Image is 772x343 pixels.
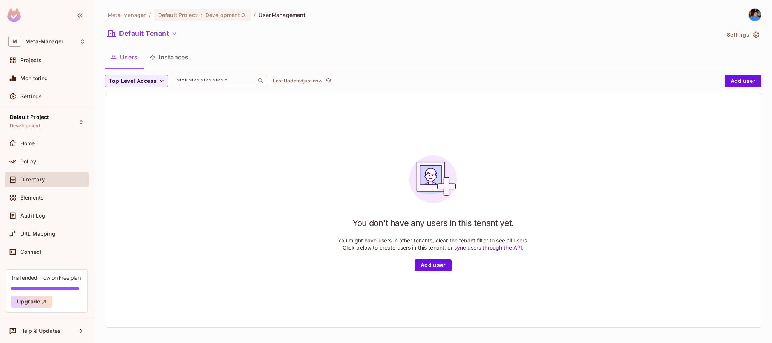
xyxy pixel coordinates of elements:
button: refresh [324,76,333,85]
span: refresh [325,77,332,85]
li: / [149,11,151,18]
span: Development [205,11,240,18]
button: Default Tenant [105,27,180,40]
span: Default Project [10,114,49,120]
button: Instances [144,48,195,67]
p: You might have users in other tenants, clear the tenant filter to see all users. Click below to c... [338,237,529,251]
img: Aniket Roy [749,9,761,21]
button: Top Level Access [105,75,168,87]
a: sync users through the API. [454,244,524,251]
button: Settings [724,29,761,41]
span: Development [10,123,40,129]
span: Default Project [158,11,198,18]
h1: You don't have any users in this tenant yet. [352,217,514,229]
span: Elements [20,195,44,201]
span: Connect [20,249,41,255]
span: the active workspace [108,11,146,18]
span: : [200,12,203,18]
button: Add user [725,75,761,87]
span: Projects [20,57,41,63]
span: Directory [20,177,45,183]
li: / [254,11,256,18]
img: SReyMgAAAABJRU5ErkJggg== [7,8,21,22]
span: Audit Log [20,213,45,219]
span: M [8,36,21,47]
span: Monitoring [20,75,48,81]
div: Trial ended- now on Free plan [11,274,81,281]
button: Users [105,48,144,67]
span: URL Mapping [20,231,55,237]
span: Home [20,140,35,146]
button: Upgrade [11,296,52,308]
span: Help & Updates [20,328,61,334]
span: Top Level Access [109,76,156,86]
p: Last Updated just now [273,78,322,84]
span: Settings [20,93,42,99]
span: Click to refresh data [322,76,333,85]
span: Policy [20,159,36,165]
span: User Management [259,11,306,18]
span: Workspace: Meta-Manager [25,38,63,44]
button: Add user [415,259,452,271]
